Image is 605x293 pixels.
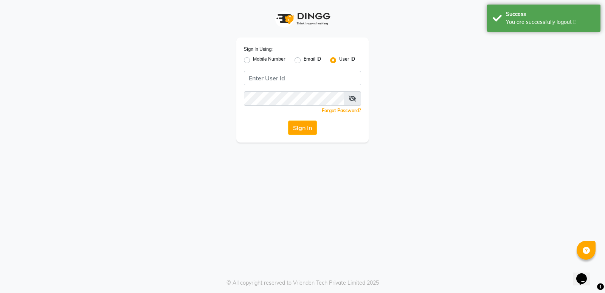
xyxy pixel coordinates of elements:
[244,91,344,106] input: Username
[506,18,595,26] div: You are successfully logout !!
[244,71,361,85] input: Username
[272,8,333,30] img: logo1.svg
[244,46,273,53] label: Sign In Using:
[253,56,285,65] label: Mobile Number
[322,108,361,113] a: Forgot Password?
[506,10,595,18] div: Success
[573,263,597,285] iframe: chat widget
[339,56,355,65] label: User ID
[304,56,321,65] label: Email ID
[288,121,317,135] button: Sign In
